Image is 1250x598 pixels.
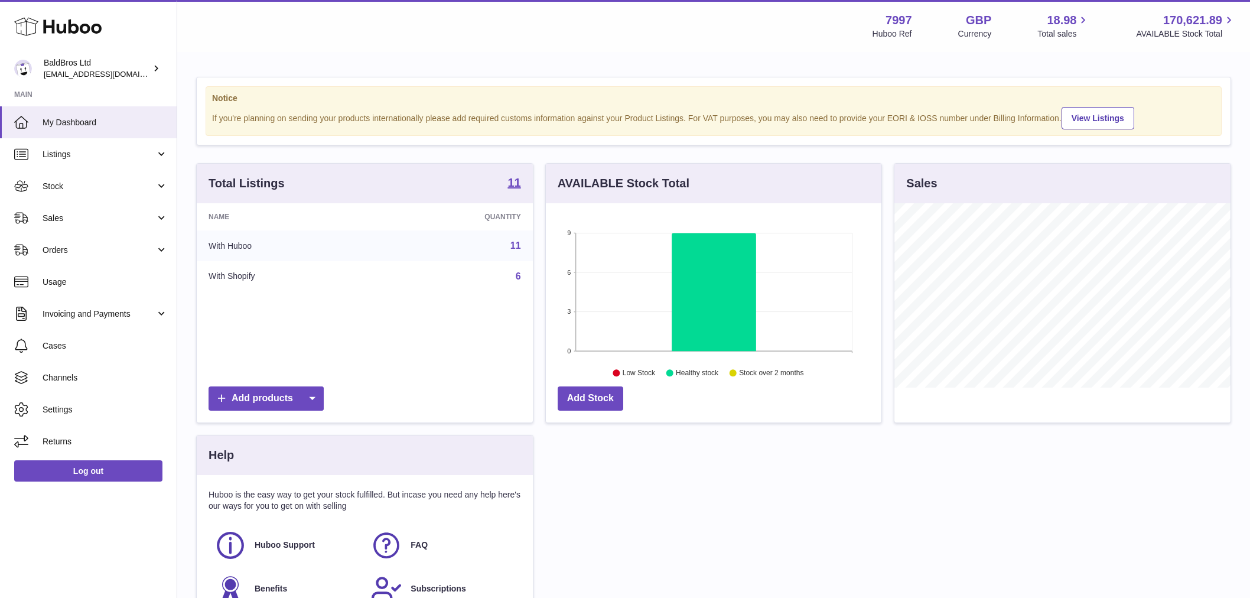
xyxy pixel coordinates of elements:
[197,203,378,230] th: Name
[255,583,287,594] span: Benefits
[1062,107,1134,129] a: View Listings
[567,229,571,236] text: 9
[43,308,155,320] span: Invoicing and Payments
[197,261,378,292] td: With Shopify
[516,271,521,281] a: 6
[255,539,315,551] span: Huboo Support
[14,60,32,77] img: internalAdmin-7997@internal.huboo.com
[1136,12,1236,40] a: 170,621.89 AVAILABLE Stock Total
[411,539,428,551] span: FAQ
[378,203,533,230] th: Quantity
[197,230,378,261] td: With Huboo
[966,12,991,28] strong: GBP
[43,277,168,288] span: Usage
[43,404,168,415] span: Settings
[510,240,521,251] a: 11
[1037,28,1090,40] span: Total sales
[214,529,359,561] a: Huboo Support
[43,340,168,352] span: Cases
[507,177,520,188] strong: 11
[676,369,719,378] text: Healthy stock
[14,460,162,482] a: Log out
[739,369,803,378] text: Stock over 2 months
[44,69,174,79] span: [EMAIL_ADDRESS][DOMAIN_NAME]
[411,583,466,594] span: Subscriptions
[886,12,912,28] strong: 7997
[1037,12,1090,40] a: 18.98 Total sales
[209,447,234,463] h3: Help
[209,489,521,512] p: Huboo is the easy way to get your stock fulfilled. But incase you need any help here's our ways f...
[212,93,1215,104] strong: Notice
[209,386,324,411] a: Add products
[43,245,155,256] span: Orders
[873,28,912,40] div: Huboo Ref
[43,149,155,160] span: Listings
[623,369,656,378] text: Low Stock
[567,308,571,316] text: 3
[209,175,285,191] h3: Total Listings
[906,175,937,191] h3: Sales
[1163,12,1222,28] span: 170,621.89
[43,181,155,192] span: Stock
[44,57,150,80] div: BaldBros Ltd
[43,213,155,224] span: Sales
[43,372,168,383] span: Channels
[1047,12,1076,28] span: 18.98
[958,28,992,40] div: Currency
[558,386,623,411] a: Add Stock
[370,529,515,561] a: FAQ
[1136,28,1236,40] span: AVAILABLE Stock Total
[507,177,520,191] a: 11
[558,175,689,191] h3: AVAILABLE Stock Total
[43,117,168,128] span: My Dashboard
[212,105,1215,129] div: If you're planning on sending your products internationally please add required customs informati...
[43,436,168,447] span: Returns
[567,347,571,355] text: 0
[567,269,571,276] text: 6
